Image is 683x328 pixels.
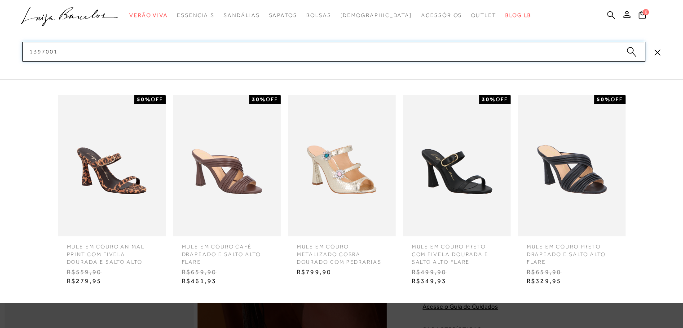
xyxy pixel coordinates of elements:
a: categoryNavScreenReaderText [224,7,260,24]
a: MULE EM COURO CAFÉ DRAPEADO E SALTO ALTO FLARE 30%OFF MULE EM COURO CAFÉ DRAPEADO E SALTO ALTO FL... [171,95,283,288]
span: Sapatos [269,12,297,18]
span: Acessórios [421,12,462,18]
span: BLOG LB [505,12,531,18]
input: Buscar. [22,42,645,62]
span: MULE EM COURO PRETO COM FIVELA DOURADA E SALTO ALTO FLARE [405,236,508,266]
span: MULE EM COURO PRETO DRAPEADO E SALTO ALTO FLARE [520,236,623,266]
span: R$559,90 [60,266,163,279]
strong: 30% [252,96,266,102]
strong: 50% [137,96,151,102]
span: R$799,90 [290,266,393,279]
a: BLOG LB [505,7,531,24]
span: R$461,93 [175,275,278,288]
span: MULE EM COURO CAFÉ DRAPEADO E SALTO ALTO FLARE [175,236,278,266]
span: R$349,93 [405,275,508,288]
span: Essenciais [177,12,215,18]
span: R$329,95 [520,275,623,288]
span: R$499,90 [405,266,508,279]
span: OFF [611,96,623,102]
span: Verão Viva [129,12,168,18]
span: Bolsas [306,12,331,18]
button: 0 [636,10,648,22]
span: OFF [496,96,508,102]
a: noSubCategoriesText [340,7,412,24]
a: MULE EM COURO ANIMAL PRINT COM FIVELA DOURADA E SALTO ALTO 50%OFF MULE EM COURO ANIMAL PRINT COM ... [56,95,168,288]
img: MULE EM COURO METALIZADO COBRA DOURADO COM PEDRARIAS [288,95,396,236]
strong: 30% [482,96,496,102]
img: MULE EM COURO ANIMAL PRINT COM FIVELA DOURADA E SALTO ALTO [58,95,166,236]
span: Outlet [471,12,496,18]
span: Sandálias [224,12,260,18]
span: 0 [643,9,649,15]
span: R$659,90 [520,266,623,279]
span: R$659,90 [175,266,278,279]
strong: 50% [597,96,611,102]
a: MULE EM COURO PRETO DRAPEADO E SALTO ALTO FLARE 50%OFF MULE EM COURO PRETO DRAPEADO E SALTO ALTO ... [516,95,628,288]
span: [DEMOGRAPHIC_DATA] [340,12,412,18]
span: MULE EM COURO ANIMAL PRINT COM FIVELA DOURADA E SALTO ALTO [60,236,163,266]
img: MULE EM COURO PRETO COM FIVELA DOURADA E SALTO ALTO FLARE [403,95,511,236]
span: OFF [266,96,278,102]
span: MULE EM COURO METALIZADO COBRA DOURADO COM PEDRARIAS [290,236,393,266]
img: MULE EM COURO CAFÉ DRAPEADO E SALTO ALTO FLARE [173,95,281,236]
a: categoryNavScreenReaderText [471,7,496,24]
a: categoryNavScreenReaderText [177,7,215,24]
a: MULE EM COURO METALIZADO COBRA DOURADO COM PEDRARIAS MULE EM COURO METALIZADO COBRA DOURADO COM P... [286,95,398,279]
a: categoryNavScreenReaderText [269,7,297,24]
a: categoryNavScreenReaderText [129,7,168,24]
img: MULE EM COURO PRETO DRAPEADO E SALTO ALTO FLARE [518,95,626,236]
span: R$279,95 [60,275,163,288]
a: categoryNavScreenReaderText [421,7,462,24]
a: categoryNavScreenReaderText [306,7,331,24]
span: OFF [151,96,163,102]
a: MULE EM COURO PRETO COM FIVELA DOURADA E SALTO ALTO FLARE 30%OFF MULE EM COURO PRETO COM FIVELA D... [401,95,513,288]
